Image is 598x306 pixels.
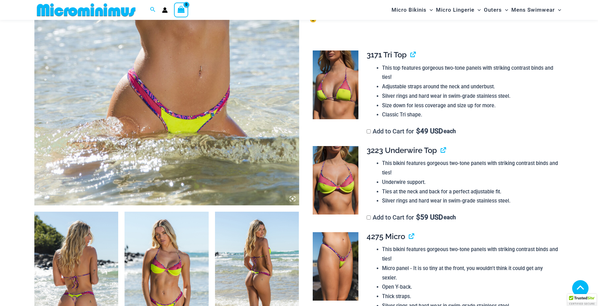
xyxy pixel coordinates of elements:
img: Coastal Bliss Leopard Sunset 4275 Micro Bikini [313,232,358,301]
li: Thick straps. [382,292,559,301]
span: 4275 Micro [367,232,405,241]
li: Classic Tri shape. [382,110,559,120]
img: Coastal Bliss Leopard Sunset 3223 Underwire Top [313,146,358,215]
img: MM SHOP LOGO FLAT [34,3,138,17]
li: Silver rings and hard wear in swim-grade stainless steel. [382,91,559,101]
li: Silver rings and hard wear in swim-grade stainless steel. [382,196,559,206]
a: View Shopping Cart, empty [174,3,189,17]
span: $ [416,213,420,221]
span: 49 USD [416,128,443,134]
label: Add to Cart for [367,214,456,221]
li: Ties at the neck and back for a perfect adjustable fit. [382,187,559,197]
li: Underwire support. [382,178,559,187]
span: Menu Toggle [555,2,561,18]
li: This top features gorgeous two-tone panels with striking contrast binds and ties! [382,63,559,82]
li: This bikini features gorgeous two-tone panels with striking contrast binds and ties! [382,159,559,177]
li: Adjustable straps around the neck and underbust. [382,82,559,91]
div: TrustedSite Certified [567,294,596,306]
span: 3223 Underwire Top [367,146,437,155]
span: Micro Bikinis [392,2,427,18]
a: Micro LingerieMenu ToggleMenu Toggle [434,2,482,18]
span: $ [416,127,420,135]
span: each [444,214,456,221]
span: Micro Lingerie [436,2,474,18]
input: Add to Cart for$59 USD each [367,215,371,220]
a: Account icon link [162,7,168,13]
span: Menu Toggle [427,2,433,18]
li: This bikini features gorgeous two-tone panels with striking contrast binds and ties! [382,245,559,263]
span: each [444,128,456,134]
span: Mens Swimwear [511,2,555,18]
span: 3171 Tri Top [367,50,407,59]
a: Micro BikinisMenu ToggleMenu Toggle [390,2,434,18]
li: Micro panel - It is so tiny at the front, you wouldn’t think it could get any sexier. [382,264,559,282]
span: 59 USD [416,214,443,221]
nav: Site Navigation [389,1,564,19]
img: Coastal Bliss Leopard Sunset 3171 Tri Top [313,50,358,119]
span: Outers [484,2,502,18]
li: Size down for less coverage and size up for more. [382,101,559,110]
li: Open Y-back. [382,282,559,292]
span: Menu Toggle [502,2,508,18]
span: Menu Toggle [474,2,481,18]
a: Search icon link [150,6,156,14]
a: Mens SwimwearMenu ToggleMenu Toggle [510,2,563,18]
input: Add to Cart for$49 USD each [367,129,371,133]
a: OutersMenu ToggleMenu Toggle [482,2,510,18]
label: Add to Cart for [367,127,456,135]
